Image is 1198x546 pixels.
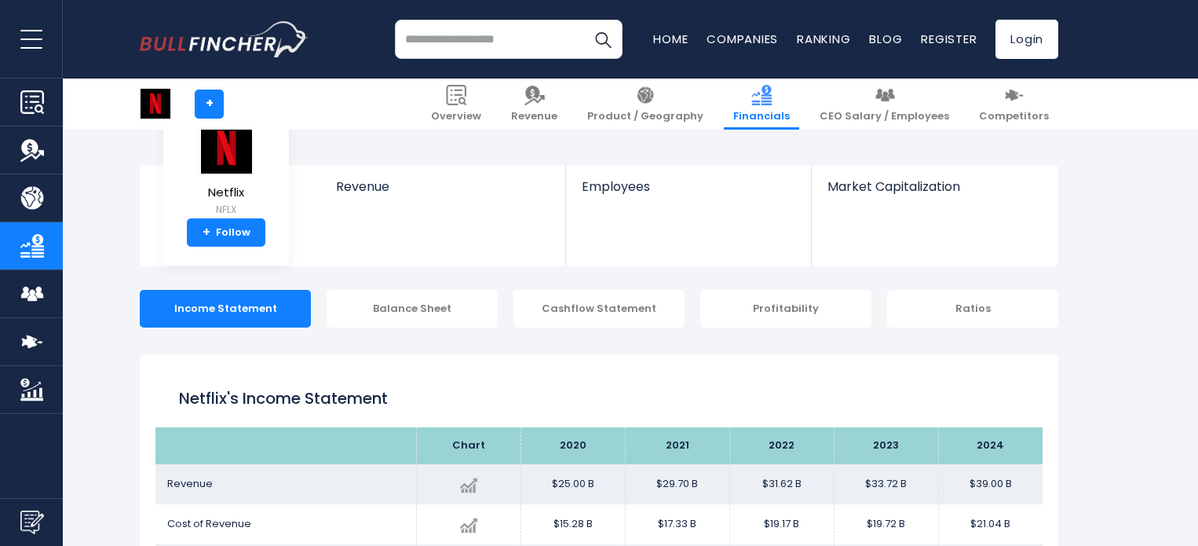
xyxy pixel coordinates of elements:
[921,31,977,47] a: Register
[820,110,949,123] span: CEO Salary / Employees
[140,21,309,57] a: Go to homepage
[583,20,623,59] button: Search
[938,427,1043,464] th: 2024
[336,179,550,194] span: Revenue
[582,179,794,194] span: Employees
[520,427,625,464] th: 2020
[195,90,224,119] a: +
[834,427,938,464] th: 2023
[938,464,1043,504] td: $39.00 B
[724,79,799,130] a: Financials
[199,203,254,217] small: NFLX
[520,504,625,544] td: $15.28 B
[140,290,311,328] div: Income Statement
[199,122,254,174] img: NFLX logo
[938,504,1043,544] td: $21.04 B
[502,79,567,130] a: Revenue
[141,89,170,119] img: NFLX logo
[707,31,778,47] a: Companies
[198,121,254,219] a: Netflix NFLX
[834,504,938,544] td: $19.72 B
[513,290,685,328] div: Cashflow Statement
[653,31,688,47] a: Home
[970,79,1058,130] a: Competitors
[827,179,1041,194] span: Market Capitalization
[995,20,1058,59] a: Login
[187,218,265,247] a: +Follow
[834,464,938,504] td: $33.72 B
[320,165,566,221] a: Revenue
[812,165,1057,221] a: Market Capitalization
[578,79,713,130] a: Product / Geography
[140,21,309,57] img: bullfincher logo
[625,504,729,544] td: $17.33 B
[587,110,703,123] span: Product / Geography
[203,225,210,240] strong: +
[431,110,481,123] span: Overview
[625,464,729,504] td: $29.70 B
[810,79,959,130] a: CEO Salary / Employees
[511,110,557,123] span: Revenue
[199,186,254,200] span: Netflix
[733,110,790,123] span: Financials
[167,516,251,531] span: Cost of Revenue
[625,427,729,464] th: 2021
[797,31,850,47] a: Ranking
[566,165,810,221] a: Employees
[416,427,520,464] th: Chart
[520,464,625,504] td: $25.00 B
[327,290,498,328] div: Balance Sheet
[700,290,871,328] div: Profitability
[167,476,213,491] span: Revenue
[729,464,834,504] td: $31.62 B
[887,290,1058,328] div: Ratios
[729,504,834,544] td: $19.17 B
[422,79,491,130] a: Overview
[869,31,902,47] a: Blog
[979,110,1049,123] span: Competitors
[179,387,1019,410] h1: Netflix's Income Statement
[729,427,834,464] th: 2022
